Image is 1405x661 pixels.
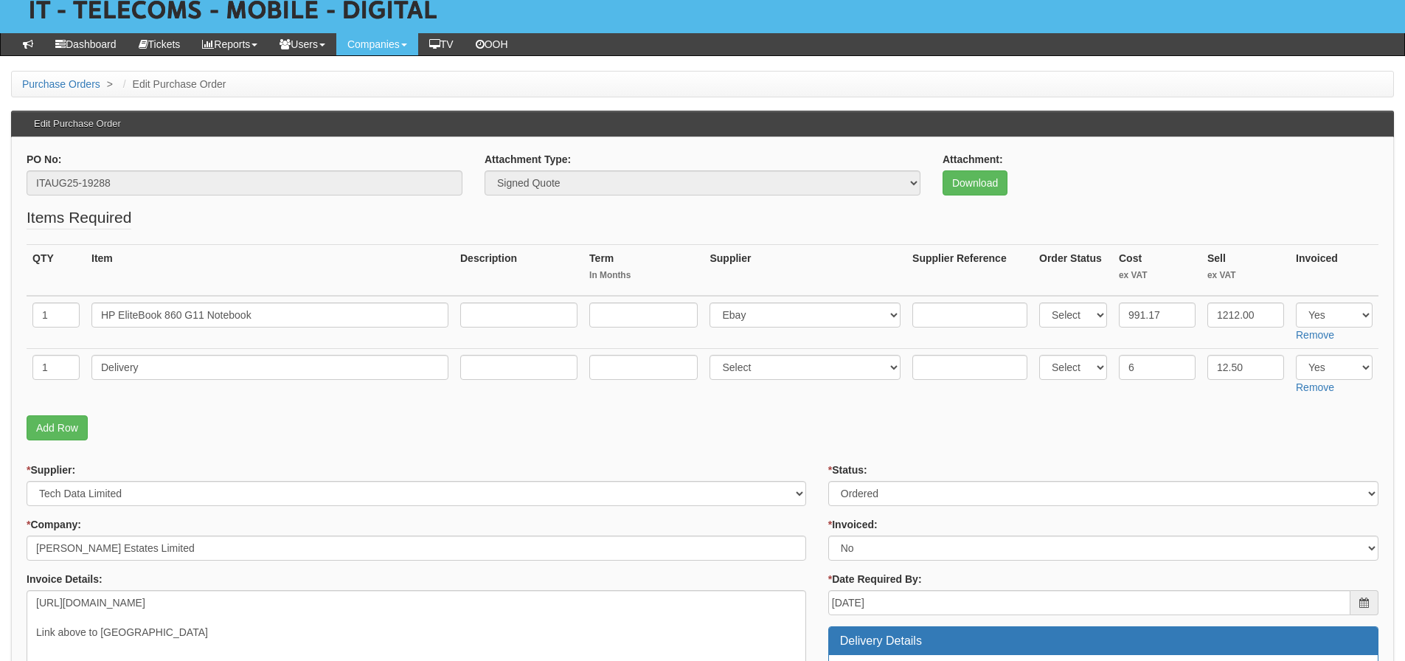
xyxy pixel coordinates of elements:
[27,415,88,440] a: Add Row
[27,463,75,477] label: Supplier:
[906,244,1033,296] th: Supplier Reference
[191,33,268,55] a: Reports
[336,33,418,55] a: Companies
[128,33,192,55] a: Tickets
[704,244,906,296] th: Supplier
[268,33,336,55] a: Users
[119,77,226,91] li: Edit Purchase Order
[828,517,878,532] label: Invoiced:
[828,572,922,586] label: Date Required By:
[465,33,519,55] a: OOH
[22,78,100,90] a: Purchase Orders
[943,152,1003,167] label: Attachment:
[583,244,704,296] th: Term
[1033,244,1113,296] th: Order Status
[485,152,571,167] label: Attachment Type:
[27,111,128,136] h3: Edit Purchase Order
[418,33,465,55] a: TV
[27,572,103,586] label: Invoice Details:
[840,634,1367,648] h3: Delivery Details
[27,207,131,229] legend: Items Required
[27,152,61,167] label: PO No:
[1113,244,1201,296] th: Cost
[44,33,128,55] a: Dashboard
[1207,269,1284,282] small: ex VAT
[86,244,454,296] th: Item
[1296,329,1334,341] a: Remove
[1296,381,1334,393] a: Remove
[943,170,1007,195] a: Download
[27,517,81,532] label: Company:
[103,78,117,90] span: >
[27,244,86,296] th: QTY
[1201,244,1290,296] th: Sell
[454,244,583,296] th: Description
[1290,244,1378,296] th: Invoiced
[1119,269,1196,282] small: ex VAT
[828,463,867,477] label: Status:
[589,269,698,282] small: In Months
